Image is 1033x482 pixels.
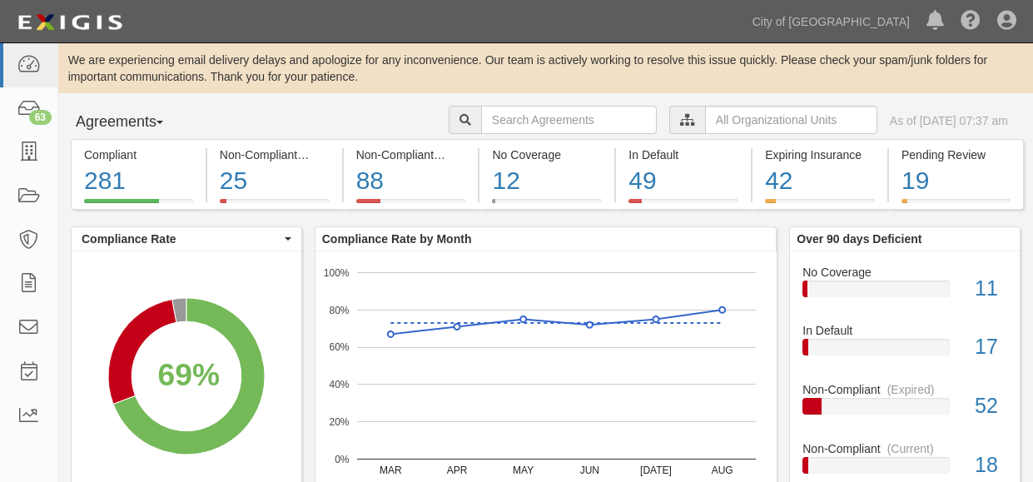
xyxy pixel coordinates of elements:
[711,465,733,476] text: AUG
[961,12,981,32] i: Help Center - Complianz
[616,199,751,212] a: In Default49
[628,147,738,163] div: In Default
[356,163,466,199] div: 88
[322,232,472,246] b: Compliance Rate by Month
[72,227,301,251] button: Compliance Rate
[640,465,672,476] text: [DATE]
[765,147,875,163] div: Expiring Insurance
[744,5,918,38] a: City of [GEOGRAPHIC_DATA]
[752,199,887,212] a: Expiring Insurance42
[12,7,127,37] img: logo-5460c22ac91f19d4615b14bd174203de0afe785f0fc80cf4dbbc73dc1793850b.png
[628,163,738,199] div: 49
[962,274,1020,304] div: 11
[889,199,1024,212] a: Pending Review19
[705,106,877,134] input: All Organizational Units
[887,381,935,398] div: (Expired)
[802,322,1007,381] a: In Default17
[58,52,1033,85] div: We are experiencing email delivery delays and apologize for any inconvenience. Our team is active...
[890,112,1008,129] div: As of [DATE] 07:37 am
[797,232,921,246] b: Over 90 days Deficient
[29,110,52,125] div: 63
[790,322,1020,339] div: In Default
[380,465,402,476] text: MAR
[220,147,330,163] div: Non-Compliant (Current)
[492,147,602,163] div: No Coverage
[790,440,1020,457] div: Non-Compliant
[440,147,488,163] div: (Expired)
[479,199,614,212] a: No Coverage12
[329,341,349,353] text: 60%
[765,163,875,199] div: 42
[344,199,479,212] a: Non-Compliant(Expired)88
[82,231,281,247] span: Compliance Rate
[901,163,1011,199] div: 19
[790,264,1020,281] div: No Coverage
[324,266,350,278] text: 100%
[492,163,602,199] div: 12
[579,465,598,476] text: JUN
[335,453,350,465] text: 0%
[901,147,1011,163] div: Pending Review
[71,199,206,212] a: Compliant281
[304,147,350,163] div: (Current)
[71,106,196,139] button: Agreements
[329,416,349,428] text: 20%
[802,264,1007,323] a: No Coverage11
[446,465,467,476] text: APR
[513,465,534,476] text: MAY
[481,106,657,134] input: Search Agreements
[790,381,1020,398] div: Non-Compliant
[887,440,934,457] div: (Current)
[962,450,1020,480] div: 18
[84,147,193,163] div: Compliant
[329,304,349,316] text: 80%
[962,332,1020,362] div: 17
[329,379,349,390] text: 40%
[84,163,193,199] div: 281
[207,199,342,212] a: Non-Compliant(Current)25
[220,163,330,199] div: 25
[158,353,221,397] div: 69%
[356,147,466,163] div: Non-Compliant (Expired)
[802,381,1007,440] a: Non-Compliant(Expired)52
[962,391,1020,421] div: 52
